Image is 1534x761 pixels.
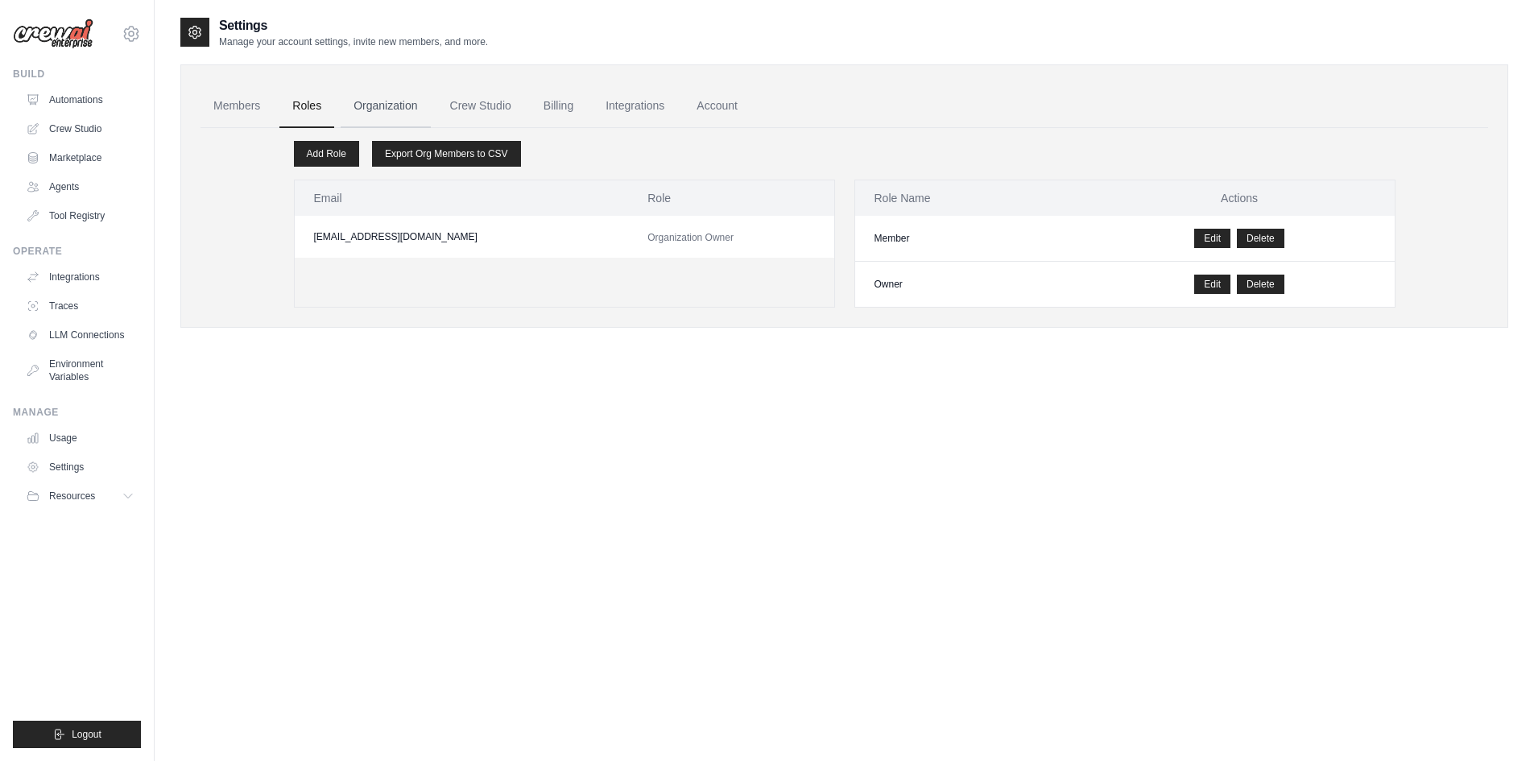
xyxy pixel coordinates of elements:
a: Crew Studio [437,85,524,128]
button: Resources [19,483,141,509]
span: Resources [49,490,95,503]
span: Logout [72,728,101,741]
a: Export Org Members to CSV [372,141,521,167]
div: Build [13,68,141,81]
a: Traces [19,293,141,319]
a: Marketplace [19,145,141,171]
th: Email [295,180,629,216]
a: Automations [19,87,141,113]
button: Delete [1237,229,1284,248]
a: Billing [531,85,586,128]
a: LLM Connections [19,322,141,348]
a: Roles [279,85,334,128]
a: Integrations [19,264,141,290]
button: Logout [13,721,141,748]
td: [EMAIL_ADDRESS][DOMAIN_NAME] [295,216,629,258]
a: Add Role [294,141,359,167]
th: Role [628,180,833,216]
button: Delete [1237,275,1284,294]
a: Agents [19,174,141,200]
p: Manage your account settings, invite new members, and more. [219,35,488,48]
a: Edit [1194,275,1230,294]
a: Crew Studio [19,116,141,142]
th: Role Name [855,180,1085,216]
a: Members [201,85,273,128]
a: Edit [1194,229,1230,248]
img: Logo [13,19,93,49]
span: Organization Owner [647,232,734,243]
td: Owner [855,262,1085,308]
div: Manage [13,406,141,419]
a: Tool Registry [19,203,141,229]
a: Organization [341,85,430,128]
h2: Settings [219,16,488,35]
a: Usage [19,425,141,451]
td: Member [855,216,1085,262]
a: Account [684,85,750,128]
th: Actions [1085,180,1395,216]
a: Integrations [593,85,677,128]
div: Operate [13,245,141,258]
a: Environment Variables [19,351,141,390]
a: Settings [19,454,141,480]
